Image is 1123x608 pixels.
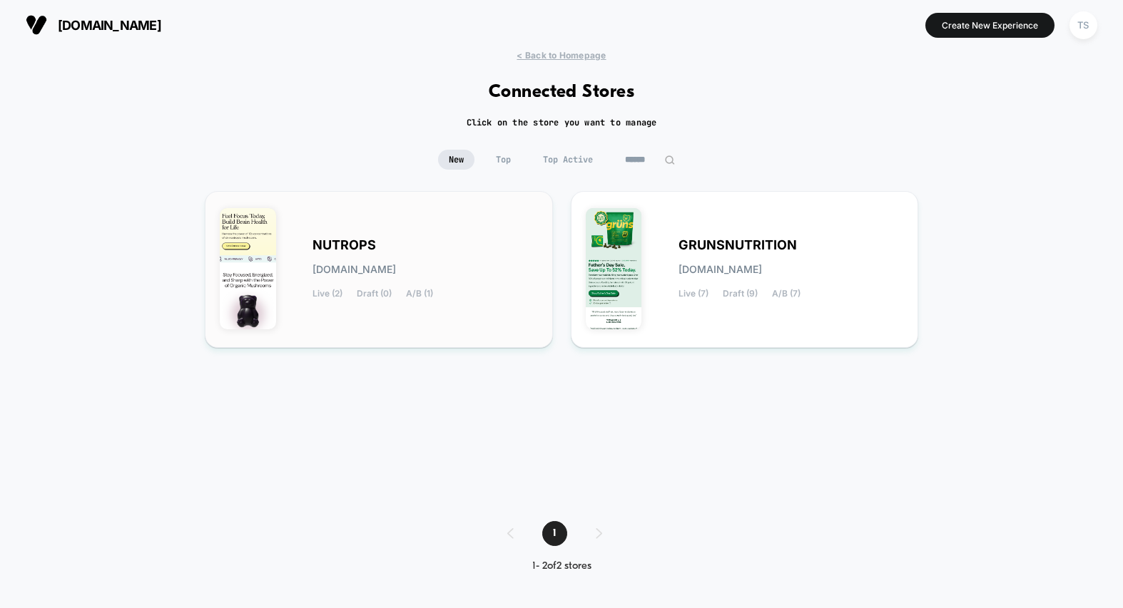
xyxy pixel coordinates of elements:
span: Live (7) [679,289,708,299]
img: Visually logo [26,14,47,36]
span: Live (2) [312,289,342,299]
span: 1 [542,521,567,546]
div: TS [1069,11,1097,39]
h2: Click on the store you want to manage [467,117,657,128]
img: edit [664,155,675,165]
span: NUTROPS [312,240,376,250]
span: GRUNSNUTRITION [679,240,797,250]
span: [DOMAIN_NAME] [679,264,762,274]
img: NUTROPS [220,208,276,329]
h1: Connected Stores [489,82,635,103]
img: GRUNSNUTRITION [586,208,642,329]
span: [DOMAIN_NAME] [58,18,161,33]
span: A/B (1) [406,289,433,299]
span: < Back to Homepage [517,50,606,61]
span: Top Active [532,150,604,170]
button: Create New Experience [925,13,1055,38]
button: [DOMAIN_NAME] [21,14,166,36]
span: New [438,150,474,170]
span: [DOMAIN_NAME] [312,264,396,274]
button: TS [1065,11,1102,40]
span: A/B (7) [772,289,801,299]
span: Draft (0) [357,289,392,299]
span: Top [485,150,522,170]
span: Draft (9) [723,289,758,299]
div: 1 - 2 of 2 stores [493,560,631,572]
